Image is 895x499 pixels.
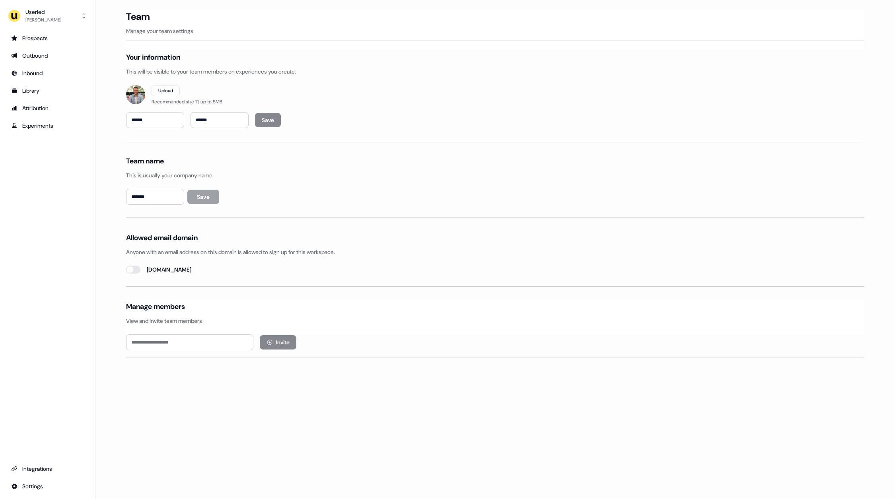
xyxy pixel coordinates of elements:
[187,190,219,204] button: Save
[126,27,864,35] p: Manage your team settings
[6,480,89,493] a: Go to integrations
[6,462,89,475] a: Go to integrations
[126,317,864,325] p: View and invite team members
[11,104,84,112] div: Attribution
[126,11,150,23] h3: Team
[147,266,191,274] label: [DOMAIN_NAME]
[6,49,89,62] a: Go to outbound experience
[126,302,185,311] h4: Manage members
[6,84,89,97] a: Go to templates
[152,98,222,106] div: Recommended size 1:1, up to 5MB
[152,85,180,96] button: Upload
[126,248,864,256] p: Anyone with an email address on this domain is allowed to sign up for this workspace.
[6,67,89,80] a: Go to Inbound
[126,156,164,166] h4: Team name
[6,32,89,45] a: Go to prospects
[6,102,89,115] a: Go to attribution
[126,85,145,104] img: eyJ0eXBlIjoicHJveHkiLCJzcmMiOiJodHRwczovL2ltYWdlcy5jbGVyay5kZXYvb2F1dGhfZ29vZ2xlL2ltZ18ydlhmdEFxN...
[126,52,180,62] h4: Your information
[11,34,84,42] div: Prospects
[11,69,84,77] div: Inbound
[25,8,61,16] div: Userled
[6,6,89,25] button: Userled[PERSON_NAME]
[11,87,84,95] div: Library
[11,52,84,60] div: Outbound
[25,16,61,24] div: [PERSON_NAME]
[11,482,84,490] div: Settings
[11,122,84,130] div: Experiments
[126,171,864,179] p: This is usually your company name
[6,119,89,132] a: Go to experiments
[126,68,864,76] p: This will be visible to your team members on experiences you create.
[126,233,198,243] h4: Allowed email domain
[11,465,84,473] div: Integrations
